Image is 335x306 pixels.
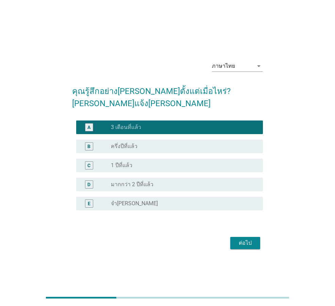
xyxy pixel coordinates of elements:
div: ต่อไป [236,239,255,247]
div: D [87,181,90,188]
div: E [88,200,90,207]
div: C [87,162,90,169]
label: จำ[PERSON_NAME] [111,200,158,207]
label: 3 เดือนที่แล้ว [111,124,141,131]
h2: คุณรู้สึกอย่าง[PERSON_NAME]ตั้งแต่เมื่อไหร่? [PERSON_NAME]แจ้ง[PERSON_NAME] [72,78,263,110]
div: ภาษาไทย [212,63,235,69]
div: B [87,143,90,150]
button: ต่อไป [230,237,260,249]
i: arrow_drop_down [255,62,263,70]
label: 1 ปีที่แล้ว [111,162,132,169]
label: มากกว่า 2 ปีที่แล้ว [111,181,153,188]
label: ครึ่งปีที่แล้ว [111,143,137,150]
div: A [87,124,90,131]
